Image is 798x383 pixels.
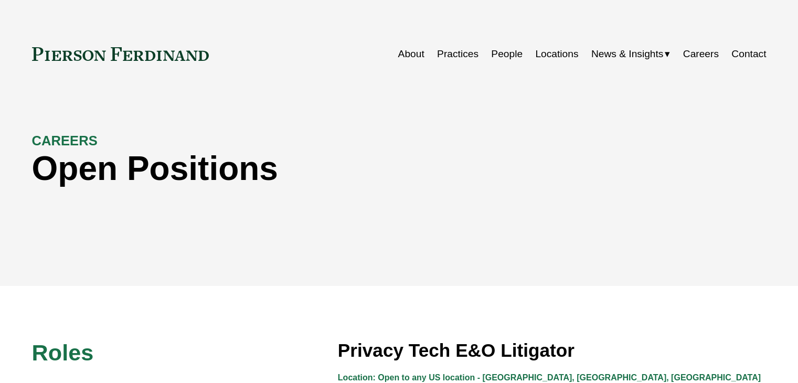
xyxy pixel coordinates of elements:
[32,150,583,188] h1: Open Positions
[535,44,578,64] a: Locations
[591,44,671,64] a: folder dropdown
[437,44,478,64] a: Practices
[338,339,767,362] h3: Privacy Tech E&O Litigator
[398,44,424,64] a: About
[32,133,98,148] strong: CAREERS
[683,44,719,64] a: Careers
[591,45,664,63] span: News & Insights
[731,44,766,64] a: Contact
[32,340,94,365] span: Roles
[491,44,523,64] a: People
